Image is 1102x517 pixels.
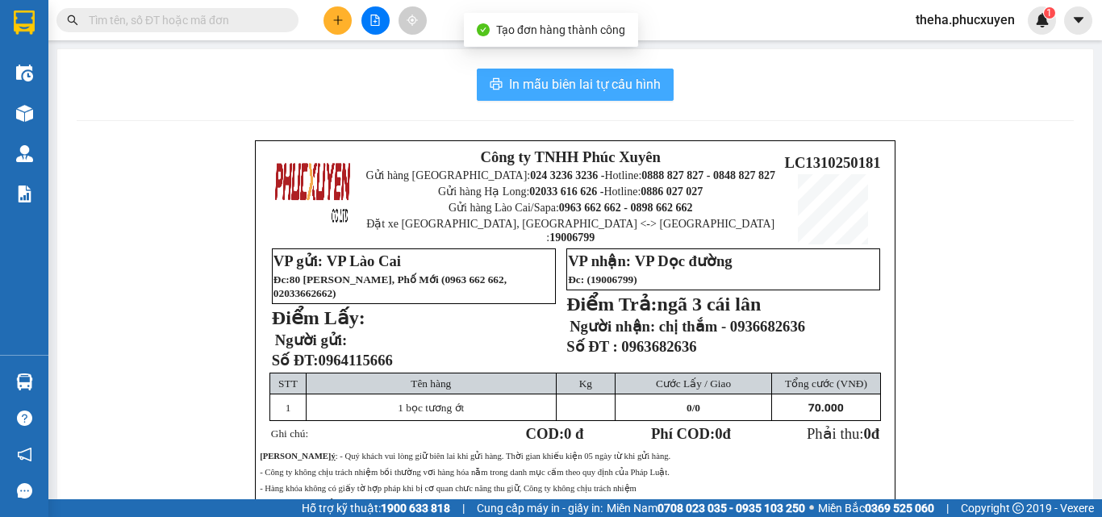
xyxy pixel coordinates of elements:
strong: COD: [525,425,583,442]
strong: ý [331,452,335,461]
strong: Số ĐT : [566,338,618,355]
span: Gửi hàng Hạ Long: Hotline: [438,186,703,198]
img: warehouse-icon [16,145,33,162]
span: check-circle [477,23,490,36]
span: /0 [687,402,700,414]
strong: 19006799 [549,231,595,244]
strong: 024 3236 3236 - [530,169,604,181]
span: 19006799) [591,273,637,286]
span: Gửi hàng [GEOGRAPHIC_DATA]: Hotline: [365,169,775,181]
span: In mẫu biên lai tự cấu hình [509,74,661,94]
span: file-add [369,15,381,26]
span: question-circle [17,411,32,426]
span: Ghi chú: [271,427,308,440]
span: : [286,273,289,286]
span: đ [871,425,879,442]
strong: Điểm Trả: [566,294,657,315]
span: Tạo đơn hàng thành công [496,23,625,36]
img: logo [273,152,353,231]
strong: 0369 525 060 [865,502,934,515]
span: aim [407,15,418,26]
img: solution-icon [16,186,33,202]
input: Tìm tên, số ĐT hoặc mã đơn [89,11,279,29]
img: logo-vxr [14,10,35,35]
span: 0 [863,425,870,442]
strong: Công ty TNHH Phúc Xuyên [480,148,661,165]
strong: 02033 616 626 - [529,186,603,198]
span: Miền Bắc [818,499,934,517]
span: Phải thu: [807,425,879,442]
span: Tên hàng [411,377,451,390]
button: caret-down [1064,6,1092,35]
span: 70.000 [808,402,844,414]
span: 0 [715,425,722,442]
img: warehouse-icon [16,373,33,390]
strong: 0708 023 035 - 0935 103 250 [657,502,805,515]
sup: 1 [1044,7,1055,19]
strong: Điểm Lấy: [272,307,365,328]
strong: 1900 633 818 [381,502,450,515]
strong: Phí COD: đ [651,425,731,442]
span: 0963 662 662, 02033662662) [273,273,507,299]
span: - Hàng khóa không có giấy tờ hợp pháp khi bị cơ quan chưc năng thu giữ, Công ty không chịu trách ... [260,484,637,493]
span: caret-down [1071,13,1086,27]
span: VP Dọc đường [635,252,733,269]
span: copyright [1012,502,1024,514]
span: 1 [1046,7,1052,19]
strong: [PERSON_NAME] [260,452,331,461]
span: printer [490,77,503,93]
span: 1 [286,402,291,414]
strong: VP gửi: [273,252,323,269]
strong: 0886 027 027 [641,186,703,198]
span: LC1310250181 [784,154,880,171]
strong: Người nhận: [570,318,655,335]
span: Đc: ( [568,273,637,286]
span: message [17,483,32,498]
span: - Công ty không chịu trách nhiệm bồi thường vơi hàng hóa nằm trong danh mục cấm theo quy định của... [260,468,670,477]
span: 0 [687,402,692,414]
span: ⚪️ [809,505,814,511]
span: : - Quý khách vui lòng giữ biên lai khi gửi hàng. Thời gian khiếu kiện 05 ngày từ khi gửi hàng. [260,452,670,461]
span: 1 bọc tương ớt [398,402,464,414]
span: Cước Lấy / Giao [656,377,731,390]
span: notification [17,447,32,462]
img: warehouse-icon [16,65,33,81]
span: chị thắm - 0936682636 [659,318,805,335]
span: | [946,499,949,517]
span: 0 đ [564,425,583,442]
span: Kg [579,377,592,390]
img: icon-new-feature [1035,13,1050,27]
span: Hỗ trợ kỹ thuật: [302,499,450,517]
span: Miền Nam [607,499,805,517]
span: Gửi hàng Lào Cai/Sapa: [449,202,693,214]
strong: 0888 827 827 - 0848 827 827 [641,169,775,181]
span: plus [332,15,344,26]
span: Tổng cước (VNĐ) [785,377,867,390]
span: 0964115666 [319,352,393,369]
strong: VP nhận: [568,252,631,269]
span: Đc 80 [PERSON_NAME], Phố Mới ( [273,273,507,299]
button: printerIn mẫu biên lai tự cấu hình [477,69,674,101]
span: ngã 3 cái lân [657,294,762,315]
span: theha.phucxuyen [903,10,1028,30]
button: file-add [361,6,390,35]
span: | [462,499,465,517]
span: search [67,15,78,26]
button: aim [399,6,427,35]
img: warehouse-icon [16,105,33,122]
span: Đặt xe [GEOGRAPHIC_DATA], [GEOGRAPHIC_DATA] <-> [GEOGRAPHIC_DATA] : [366,218,774,244]
strong: Số ĐT: [272,352,393,369]
strong: 0963 662 662 - 0898 662 662 [559,202,693,214]
span: VP Lào Cai [327,252,401,269]
span: STT [278,377,298,390]
span: Người gửi: [275,331,347,348]
span: Cung cấp máy in - giấy in: [477,499,603,517]
span: 0963682636 [621,338,696,355]
button: plus [324,6,352,35]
